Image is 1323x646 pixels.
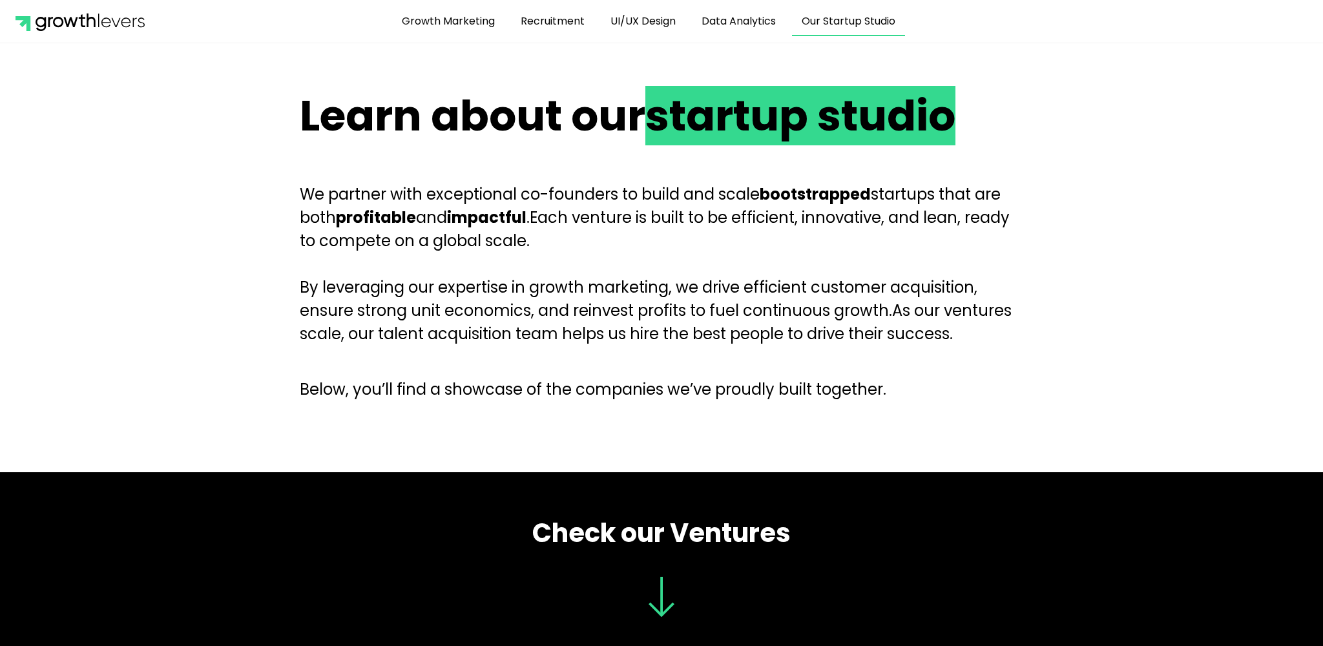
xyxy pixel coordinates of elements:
span: By leveraging our expertise in growth marketing, we drive efficient customer acquisition, ensure ... [300,276,977,321]
h2: Learn about our [300,89,1023,144]
span: We partner with exceptional co-founders to build and scale startups that are both [300,183,1001,228]
b: profitable [336,207,416,228]
nav: Menu [209,6,1088,36]
span: startup studio [645,86,955,145]
h2: Check our Ventures [300,517,1023,548]
span: and [416,207,447,228]
a: UI/UX Design [601,6,685,36]
span: . [526,207,530,228]
b: bootstrapped [760,183,871,205]
a: Growth Marketing [392,6,505,36]
b: impactful [447,207,526,228]
p: Each venture is built to be efficient, innovative, and lean, ready to compete on a global scale. ... [300,183,1023,346]
span: Below, you’ll find a showcase of the companies we’ve proudly built together. [300,379,886,400]
a: Recruitment [511,6,594,36]
a: Data Analytics [692,6,786,36]
a: Our Startup Studio [792,6,905,36]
